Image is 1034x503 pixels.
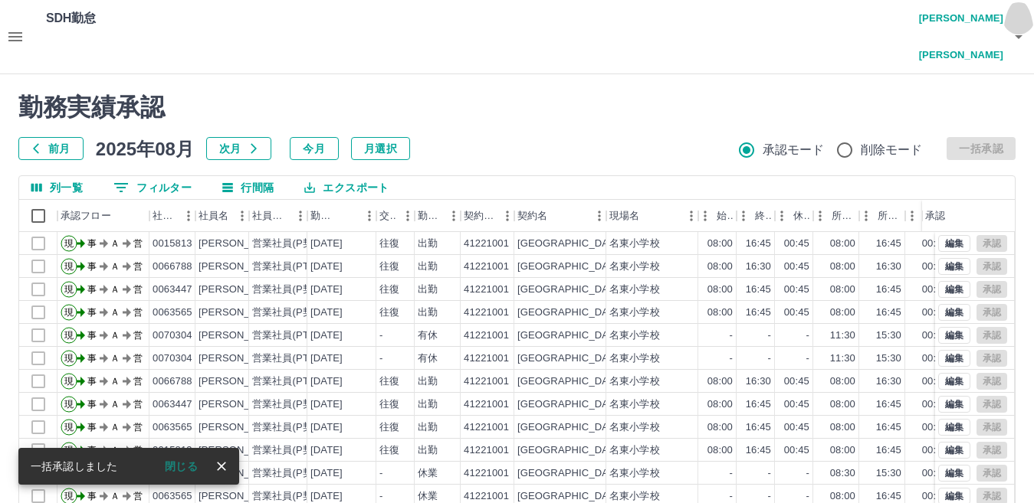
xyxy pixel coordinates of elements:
button: 閉じる [153,455,210,478]
div: 16:45 [746,443,771,458]
div: 有休 [418,351,438,366]
div: - [806,466,809,481]
div: 所定開始 [832,200,856,232]
div: 出勤 [418,443,438,458]
button: 編集 [938,235,970,252]
div: 15:30 [876,351,901,366]
div: [GEOGRAPHIC_DATA] [517,260,623,274]
div: [PERSON_NAME] [PERSON_NAME] [199,237,376,251]
div: 出勤 [418,420,438,435]
div: 名東小学校 [609,397,660,412]
div: - [806,351,809,366]
button: 編集 [938,465,970,482]
button: フィルター表示 [101,176,204,199]
div: 15:30 [876,328,901,343]
div: 名東小学校 [609,328,660,343]
text: 営 [133,330,143,341]
div: 休業 [418,466,438,481]
text: Ａ [110,284,120,295]
button: 行間隔 [210,176,286,199]
div: 名東小学校 [609,260,660,274]
div: 41221001 [464,305,509,320]
button: エクスポート [292,176,401,199]
div: 08:00 [830,283,855,297]
div: [DATE] [310,260,343,274]
div: 08:00 [707,420,733,435]
div: [PERSON_NAME] [199,283,282,297]
div: - [730,466,733,481]
div: - [730,351,733,366]
h2: 勤務実績承認 [18,93,1016,122]
button: 編集 [938,281,970,298]
div: [GEOGRAPHIC_DATA] [517,397,623,412]
div: 所定終業 [859,200,905,232]
div: [PERSON_NAME] [199,420,282,435]
div: 08:00 [830,420,855,435]
div: [DATE] [310,466,343,481]
div: 営業社員(P契約) [252,283,327,297]
div: 15:30 [876,466,901,481]
text: Ａ [110,353,120,364]
button: 編集 [938,304,970,321]
div: [GEOGRAPHIC_DATA] [517,351,623,366]
div: 契約名 [514,200,606,232]
div: 0066788 [153,260,192,274]
div: 41221001 [464,260,509,274]
div: 始業 [717,200,734,232]
div: 名東小学校 [609,305,660,320]
div: [PERSON_NAME] [199,397,282,412]
div: [DATE] [310,305,343,320]
div: 営業社員(PT契約) [252,260,333,274]
div: 往復 [379,305,399,320]
div: 41221001 [464,351,509,366]
div: 16:45 [746,237,771,251]
div: 00:45 [784,443,809,458]
text: 営 [133,307,143,318]
div: 16:45 [876,443,901,458]
text: 営 [133,376,143,387]
div: 0063565 [153,420,192,435]
div: - [379,351,382,366]
div: 00:45 [922,443,947,458]
div: 00:45 [784,260,809,274]
div: [DATE] [310,237,343,251]
div: 16:30 [746,260,771,274]
div: 41221001 [464,397,509,412]
div: 交通費 [376,200,415,232]
div: 社員番号 [149,200,195,232]
div: 一括承認しました [31,452,117,480]
div: [GEOGRAPHIC_DATA] [517,328,623,343]
div: 08:00 [707,374,733,389]
div: - [730,328,733,343]
text: 事 [87,261,97,272]
div: [GEOGRAPHIC_DATA] [517,305,623,320]
text: Ａ [110,422,120,433]
div: [PERSON_NAME] [PERSON_NAME] [199,443,376,458]
div: 勤務日 [307,200,376,232]
div: [GEOGRAPHIC_DATA] [517,466,623,481]
div: 営業社員(P契約) [252,466,327,481]
div: [DATE] [310,397,343,412]
text: Ａ [110,261,120,272]
div: 0070304 [153,328,192,343]
button: 編集 [938,350,970,367]
div: 00:45 [784,374,809,389]
text: Ａ [110,376,120,387]
div: 契約コード [461,200,514,232]
div: 00:00 [922,351,947,366]
div: 社員区分 [249,200,307,232]
text: Ａ [110,491,120,501]
button: メニュー [358,204,381,227]
div: 16:45 [876,305,901,320]
div: 08:00 [707,397,733,412]
text: 事 [87,445,97,456]
button: 編集 [938,396,970,413]
div: 勤務区分 [415,200,461,232]
text: Ａ [110,445,120,456]
div: 08:00 [707,283,733,297]
div: 16:30 [876,260,901,274]
div: [DATE] [310,283,343,297]
text: 営 [133,238,143,249]
div: 往復 [379,443,399,458]
div: 00:45 [784,420,809,435]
